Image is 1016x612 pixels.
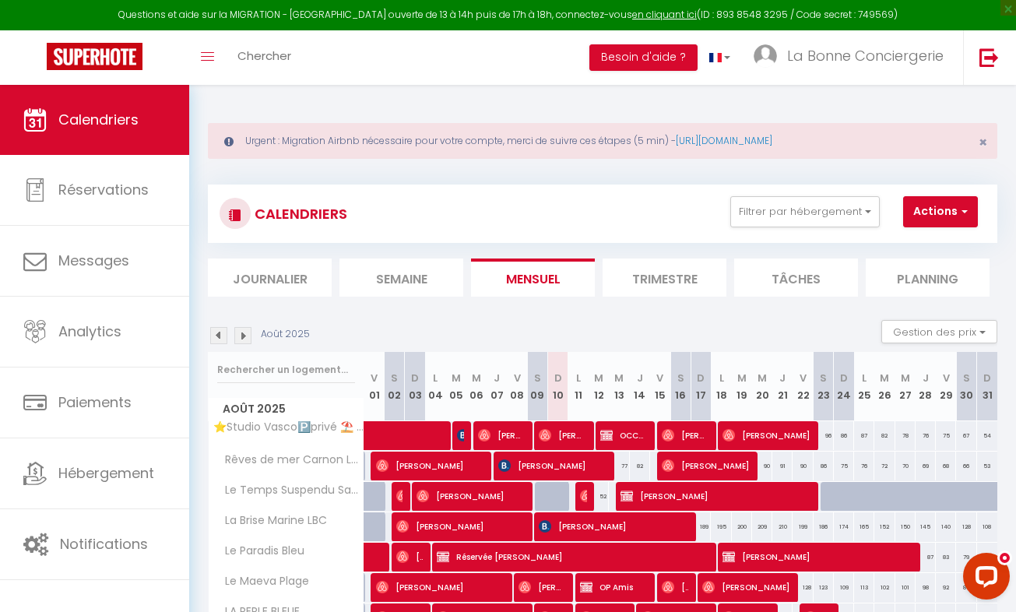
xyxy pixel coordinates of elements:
button: Filtrer par hébergement [730,196,880,227]
span: OP Amis [580,572,648,602]
a: ... La Bonne Conciergerie [742,30,963,85]
th: 07 [487,352,507,421]
th: 21 [772,352,793,421]
span: Chercher [237,47,291,64]
div: 98 [916,573,936,602]
th: 08 [507,352,527,421]
div: 90 [752,452,772,480]
abbr: L [576,371,581,385]
span: [PERSON_NAME] [580,481,587,511]
div: 76 [916,421,936,450]
th: 18 [711,352,731,421]
span: × [979,132,987,152]
abbr: L [719,371,724,385]
div: 165 [854,512,874,541]
abbr: V [800,371,807,385]
li: Mensuel [471,259,595,297]
abbr: J [637,371,643,385]
div: 86 [834,421,854,450]
img: ... [754,44,777,68]
abbr: V [656,371,663,385]
div: 109 [834,573,854,602]
div: 189 [691,512,711,541]
div: 195 [711,512,731,541]
input: Rechercher un logement... [217,356,355,384]
th: 16 [670,352,691,421]
div: 152 [874,512,895,541]
span: [PERSON_NAME] [457,420,464,450]
div: 75 [936,421,956,450]
th: 27 [895,352,916,421]
div: 83 [936,543,956,572]
span: [PERSON_NAME] [478,420,526,450]
th: 06 [466,352,487,421]
abbr: S [963,371,970,385]
div: 209 [752,512,772,541]
div: 150 [895,512,916,541]
th: 10 [548,352,568,421]
div: 68 [936,452,956,480]
span: Paiements [58,392,132,412]
div: 199 [793,512,813,541]
div: 72 [874,452,895,480]
li: Trimestre [603,259,726,297]
div: 128 [793,573,813,602]
th: 19 [732,352,752,421]
abbr: V [514,371,521,385]
span: [PERSON_NAME] [722,420,810,450]
th: 13 [609,352,629,421]
div: 52 [589,482,609,511]
img: logout [979,47,999,67]
img: Super Booking [47,43,142,70]
abbr: M [737,371,747,385]
abbr: S [820,371,827,385]
div: 54 [977,421,997,450]
div: 113 [854,573,874,602]
abbr: L [433,371,438,385]
div: 96 [814,421,834,450]
th: 14 [630,352,650,421]
button: Besoin d'aide ? [589,44,698,71]
span: Le Maeva Plage [211,573,313,590]
abbr: S [391,371,398,385]
div: 69 [916,452,936,480]
a: Chercher [226,30,303,85]
th: 03 [405,352,425,421]
th: 02 [385,352,405,421]
div: 66 [956,452,976,480]
span: Notifications [60,534,148,554]
span: [PERSON_NAME] [376,572,504,602]
span: Messages [58,251,129,270]
div: 90 [793,452,813,480]
div: 140 [936,512,956,541]
abbr: M [758,371,767,385]
th: 26 [874,352,895,421]
div: 82 [630,452,650,480]
abbr: S [677,371,684,385]
div: Urgent : Migration Airbnb nécessaire pour votre compte, merci de suivre ces étapes (5 min) - [208,123,997,159]
div: 70 [895,452,916,480]
span: [PERSON_NAME] [539,512,687,541]
abbr: J [923,371,929,385]
span: [PERSON_NAME] [519,572,566,602]
span: [PERSON_NAME] [396,481,403,511]
abbr: S [534,371,541,385]
span: [PERSON_NAME] [702,572,790,602]
span: [PERSON_NAME] [539,420,586,450]
span: Calendriers [58,110,139,129]
abbr: D [840,371,848,385]
h3: CALENDRIERS [251,196,347,231]
th: 25 [854,352,874,421]
span: Hébergement [58,463,154,483]
div: 86 [814,452,834,480]
div: 210 [772,512,793,541]
li: Tâches [734,259,858,297]
abbr: V [943,371,950,385]
span: Analytics [58,322,121,341]
span: [PERSON_NAME] [396,542,424,572]
div: 75 [834,452,854,480]
div: 108 [977,512,997,541]
div: 101 [895,573,916,602]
